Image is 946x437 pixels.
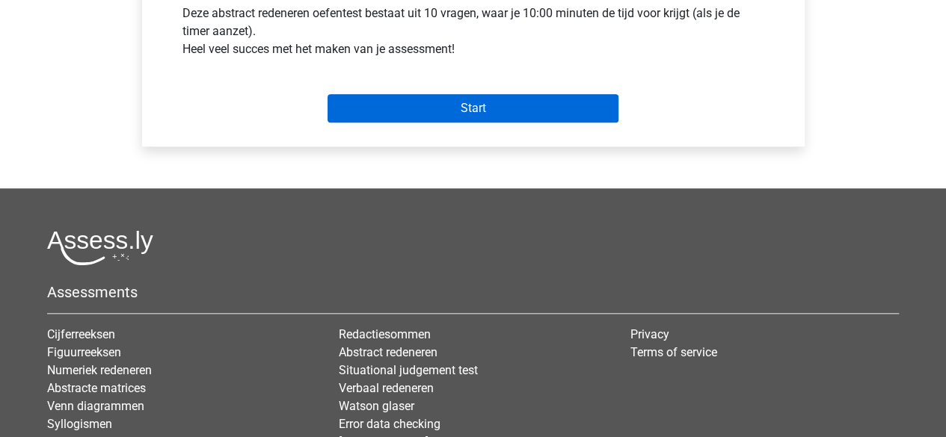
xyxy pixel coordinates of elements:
[47,345,121,359] a: Figuurreeksen
[47,363,152,377] a: Numeriek redeneren
[47,230,153,265] img: Assessly logo
[47,399,144,413] a: Venn diagrammen
[630,327,669,341] a: Privacy
[339,417,440,431] a: Error data checking
[339,327,431,341] a: Redactiesommen
[339,399,414,413] a: Watson glaser
[339,363,478,377] a: Situational judgement test
[47,283,899,301] h5: Assessments
[47,381,146,395] a: Abstracte matrices
[328,94,618,123] input: Start
[339,381,434,395] a: Verbaal redeneren
[47,327,115,341] a: Cijferreeksen
[339,345,437,359] a: Abstract redeneren
[630,345,716,359] a: Terms of service
[47,417,112,431] a: Syllogismen
[171,4,775,64] div: Deze abstract redeneren oefentest bestaat uit 10 vragen, waar je 10:00 minuten de tijd voor krijg...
